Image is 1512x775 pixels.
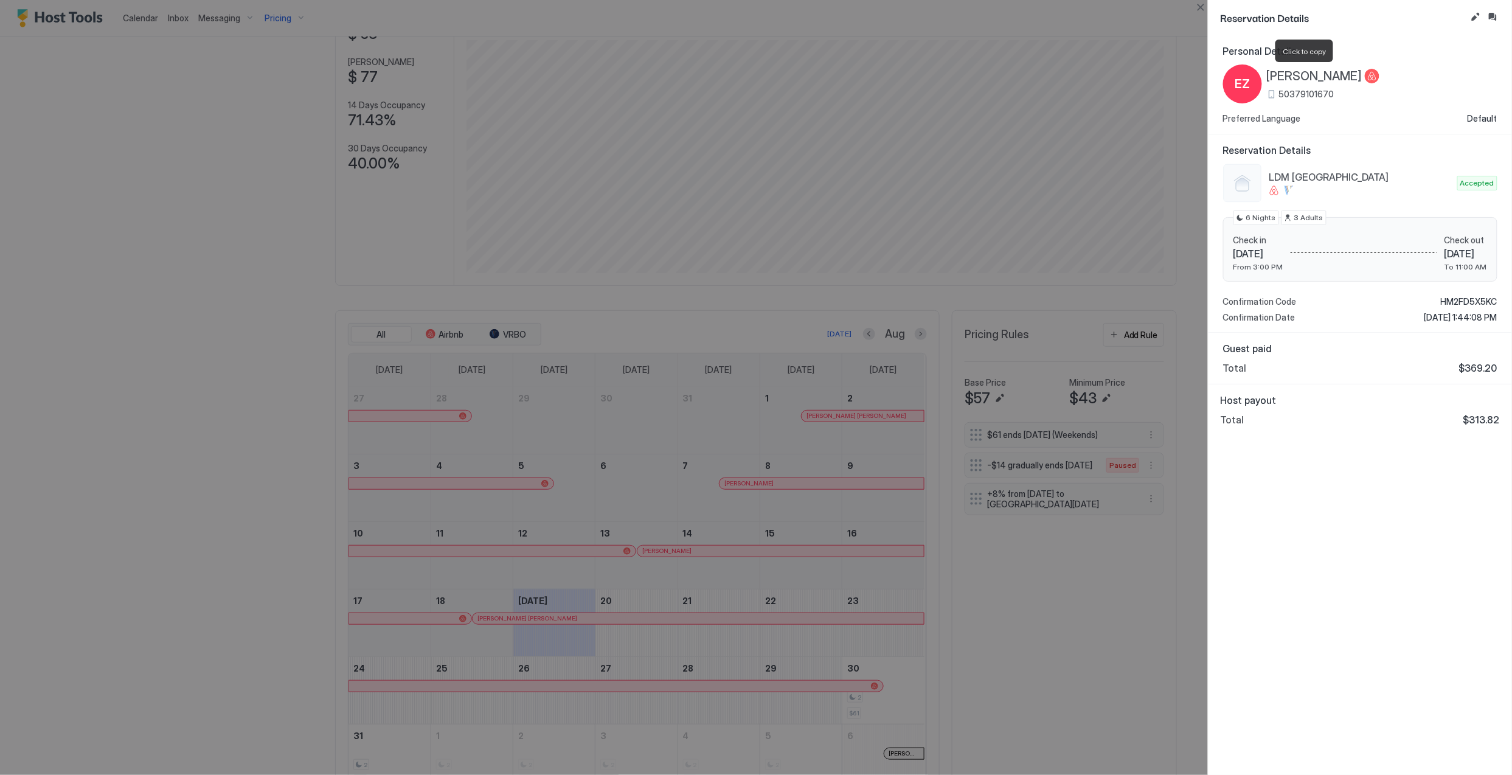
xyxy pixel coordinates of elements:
[1294,212,1323,223] span: 3 Adults
[1283,47,1326,56] span: Click to copy
[1468,113,1497,124] span: Default
[1223,144,1497,156] span: Reservation Details
[1233,235,1283,246] span: Check in
[1235,75,1250,93] span: EZ
[1246,212,1276,223] span: 6 Nights
[1223,45,1497,57] span: Personal Details
[1233,248,1283,260] span: [DATE]
[1223,342,1497,355] span: Guest paid
[1460,178,1494,189] span: Accepted
[1485,10,1500,24] button: Inbox
[1279,89,1334,100] span: 50379101670
[1463,414,1500,426] span: $313.82
[1269,171,1452,183] span: LDM [GEOGRAPHIC_DATA]
[1424,312,1497,323] span: [DATE] 1:44:08 PM
[1468,10,1483,24] button: Edit reservation
[1444,235,1487,246] span: Check out
[1267,69,1362,84] span: [PERSON_NAME]
[1233,262,1283,271] span: From 3:00 PM
[1459,362,1497,374] span: $369.20
[1223,113,1301,124] span: Preferred Language
[1441,296,1497,307] span: HM2FD5X5KC
[1444,248,1487,260] span: [DATE]
[1444,262,1487,271] span: To 11:00 AM
[1221,10,1466,25] span: Reservation Details
[1221,394,1500,406] span: Host payout
[1223,296,1297,307] span: Confirmation Code
[1221,414,1244,426] span: Total
[1223,312,1295,323] span: Confirmation Date
[1223,362,1247,374] span: Total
